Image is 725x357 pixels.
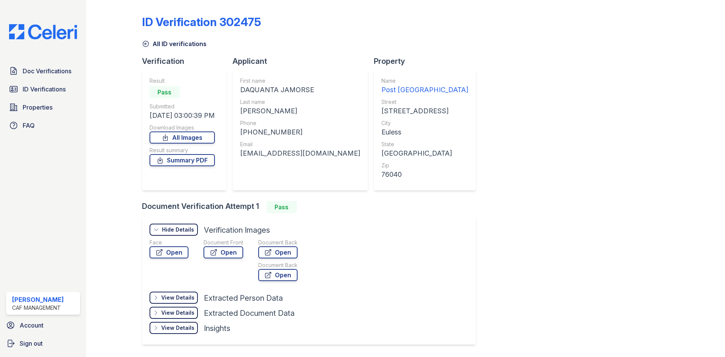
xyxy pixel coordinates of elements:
span: Properties [23,103,52,112]
div: [DATE] 03:00:39 PM [150,110,215,121]
div: Insights [204,323,230,334]
span: Sign out [20,339,43,348]
div: State [381,141,468,148]
a: ID Verifications [6,82,80,97]
div: Street [381,98,468,106]
a: FAQ [6,118,80,133]
div: Pass [267,201,297,213]
a: Summary PDF [150,154,215,166]
span: Account [20,321,43,330]
div: [PERSON_NAME] [12,295,64,304]
span: FAQ [23,121,35,130]
div: First name [240,77,360,85]
a: Sign out [3,336,83,351]
div: DAQUANTA JAMORSE [240,85,360,95]
div: Email [240,141,360,148]
div: Last name [240,98,360,106]
div: Result summary [150,147,215,154]
span: ID Verifications [23,85,66,94]
a: Open [150,246,188,258]
div: Extracted Person Data [204,293,283,303]
img: CE_Logo_Blue-a8612792a0a2168367f1c8372b55b34899dd931a85d93a1a3d3e32e68fde9ad4.png [3,24,83,39]
div: Post [GEOGRAPHIC_DATA] [381,85,468,95]
div: View Details [161,294,194,301]
div: Name [381,77,468,85]
a: Account [3,318,83,333]
div: Face [150,239,188,246]
div: Result [150,77,215,85]
div: View Details [161,324,194,332]
a: Name Post [GEOGRAPHIC_DATA] [381,77,468,95]
a: Properties [6,100,80,115]
div: Document Back [258,239,298,246]
div: CAF Management [12,304,64,312]
div: [EMAIL_ADDRESS][DOMAIN_NAME] [240,148,360,159]
div: Applicant [233,56,374,66]
div: 76040 [381,169,468,180]
div: Document Back [258,261,298,269]
div: Phone [240,119,360,127]
iframe: chat widget [693,327,717,349]
div: Euless [381,127,468,138]
a: Doc Verifications [6,63,80,79]
div: Property [374,56,482,66]
div: [PERSON_NAME] [240,106,360,116]
div: [PHONE_NUMBER] [240,127,360,138]
span: Doc Verifications [23,66,71,76]
div: City [381,119,468,127]
div: Extracted Document Data [204,308,295,318]
div: ID Verification 302475 [142,15,261,29]
div: [GEOGRAPHIC_DATA] [381,148,468,159]
div: Document Verification Attempt 1 [142,201,482,213]
div: Pass [150,86,180,98]
div: Document Front [204,239,243,246]
div: Hide Details [162,226,194,233]
div: View Details [161,309,194,317]
a: All ID verifications [142,39,207,48]
a: All Images [150,131,215,144]
a: Open [258,269,298,281]
a: Open [204,246,243,258]
div: Submitted [150,103,215,110]
div: Verification Images [204,225,270,235]
div: Download Images [150,124,215,131]
div: [STREET_ADDRESS] [381,106,468,116]
div: Verification [142,56,233,66]
div: Zip [381,162,468,169]
a: Open [258,246,298,258]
